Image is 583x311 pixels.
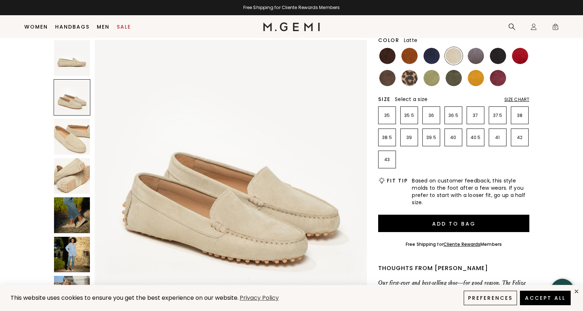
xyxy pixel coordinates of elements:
img: Gray [468,48,484,64]
span: This website uses cookies to ensure you get the best experience on our website. [11,294,239,302]
div: close [574,289,579,294]
a: Men [97,24,109,30]
img: The Felize Suede [54,40,90,76]
img: Pistachio [423,70,440,86]
a: Privacy Policy (opens in a new tab) [239,294,280,303]
h2: Size [378,96,390,102]
img: Latte [446,48,462,64]
h2: Color [378,37,400,43]
img: Midnight Blue [423,48,440,64]
p: 38.5 [379,135,396,140]
a: Handbags [55,24,90,30]
span: Latte [404,37,417,44]
img: Black [490,48,506,64]
img: Olive [446,70,462,86]
img: Sunflower [468,70,484,86]
p: 40.5 [467,135,484,140]
p: 37.5 [489,113,506,118]
img: Saddle [401,48,418,64]
p: 41 [489,135,506,140]
p: 39 [401,135,418,140]
a: Sale [117,24,131,30]
div: Free Shipping for Members [406,241,502,247]
p: 43 [379,157,396,163]
img: Burgundy [490,70,506,86]
p: 40 [445,135,462,140]
span: Select a size [395,96,427,103]
p: 35.5 [401,113,418,118]
img: Mushroom [379,70,396,86]
span: Based on customer feedback, this style molds to the foot after a few wears. If you prefer to star... [412,177,529,206]
span: 0 [552,25,559,32]
button: Add to Bag [378,215,529,232]
button: Preferences [464,291,517,305]
img: M.Gemi [263,22,320,31]
p: 36 [423,113,440,118]
h2: Fit Tip [387,178,408,184]
div: Size Chart [504,97,529,102]
img: Sunset Red [512,48,528,64]
p: 42 [511,135,528,140]
p: 37 [467,113,484,118]
img: Leopard Print [401,70,418,86]
div: Thoughts from [PERSON_NAME] [378,264,529,273]
img: Chocolate [379,48,396,64]
p: 36.5 [445,113,462,118]
img: The Felize Suede [54,237,90,273]
p: 39.5 [423,135,440,140]
img: The Felize Suede [54,119,90,155]
p: 38 [511,113,528,118]
button: Accept All [520,291,571,305]
a: Cliente Rewards [443,241,481,247]
img: The Felize Suede [54,197,90,233]
p: 35 [379,113,396,118]
a: Women [24,24,48,30]
img: The Felize Suede [54,158,90,194]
